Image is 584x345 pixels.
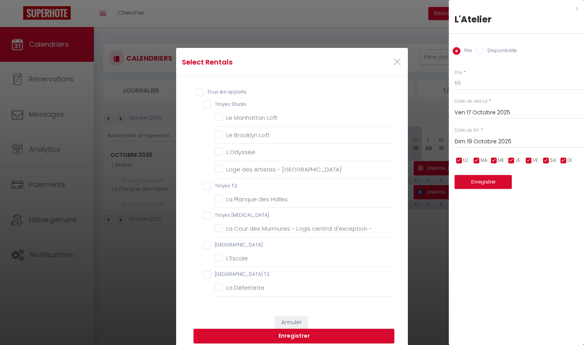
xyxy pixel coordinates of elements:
[550,157,556,164] span: SA
[275,316,307,329] button: Annuler
[392,51,402,74] span: ×
[392,54,402,71] button: Close
[460,47,472,56] label: Prix
[515,157,520,164] span: JE
[449,4,578,13] div: x
[455,127,479,134] label: Date de fin
[455,13,578,25] div: L'Atelier
[455,98,487,105] label: Date de début
[498,157,504,164] span: ME
[484,47,517,56] label: Disponibilité
[455,69,462,76] label: Prix
[226,131,270,139] span: Le Brooklyn Loft
[463,157,468,164] span: LU
[226,165,342,173] span: Loge des Artistes - [GEOGRAPHIC_DATA]
[182,57,325,68] h4: Select Rentals
[480,157,487,164] span: MA
[567,157,572,164] span: DI
[533,157,538,164] span: VE
[194,329,394,343] button: Enregistrer
[226,195,288,203] span: La Planque des Halles
[455,175,512,189] button: Enregistrer
[226,254,248,262] span: L'Escale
